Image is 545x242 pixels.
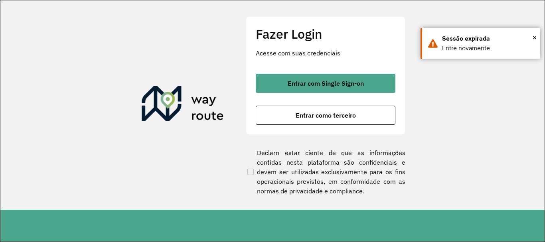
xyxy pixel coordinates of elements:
div: Entre novamente [442,43,534,53]
h2: Fazer Login [256,26,395,41]
div: Sessão expirada [442,34,534,43]
span: Entrar como terceiro [296,112,356,118]
button: button [256,74,395,93]
span: × [533,31,537,43]
span: Entrar com Single Sign-on [288,80,364,87]
button: button [256,106,395,125]
img: Roteirizador AmbevTech [142,86,224,124]
button: Close [533,31,537,43]
p: Acesse com suas credenciais [256,48,395,58]
label: Declaro estar ciente de que as informações contidas nesta plataforma são confidenciais e devem se... [246,148,405,196]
